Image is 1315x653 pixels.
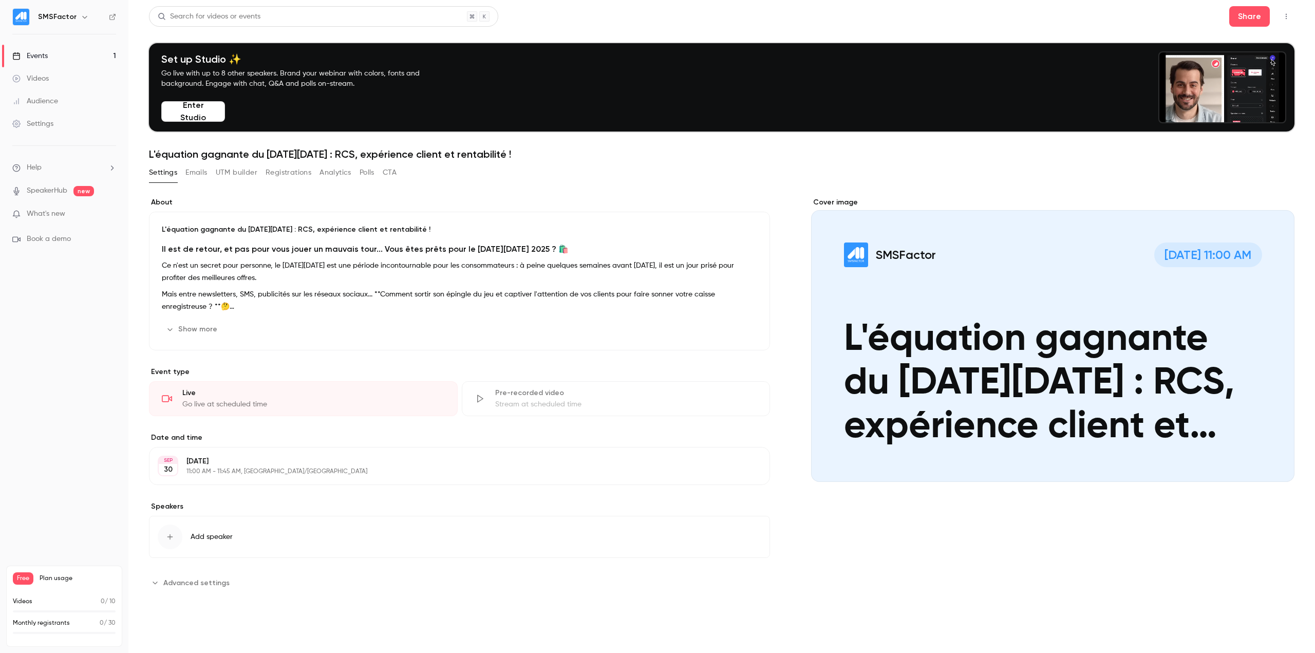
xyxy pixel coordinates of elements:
[27,234,71,245] span: Book a demo
[1229,6,1270,27] button: Share
[162,259,757,284] p: Ce n'est un secret pour personne, le [DATE][DATE] est une période incontournable pour les consomm...
[13,619,70,628] p: Monthly registrants
[13,572,33,585] span: Free
[158,11,260,22] div: Search for videos or events
[16,27,25,35] img: website_grey.svg
[162,225,757,235] p: L'équation gagnante du [DATE][DATE] : RCS, expérience client et rentabilité !
[149,148,1294,160] h1: L'équation gagnante du [DATE][DATE] : RCS, expérience client et rentabilité !
[16,16,25,25] img: logo_orange.svg
[182,388,445,398] div: Live
[104,210,116,219] iframe: Noticeable Trigger
[73,186,94,196] span: new
[462,381,771,416] div: Pre-recorded videoStream at scheduled time
[164,464,173,475] p: 30
[216,164,257,181] button: UTM builder
[495,399,758,409] div: Stream at scheduled time
[185,164,207,181] button: Emails
[360,164,374,181] button: Polls
[186,456,716,467] p: [DATE]
[12,119,53,129] div: Settings
[27,27,116,35] div: Domaine: [DOMAIN_NAME]
[149,574,770,591] section: Advanced settings
[149,197,770,208] label: About
[149,367,770,377] p: Event type
[149,433,770,443] label: Date and time
[12,96,58,106] div: Audience
[149,381,458,416] div: LiveGo live at scheduled time
[12,73,49,84] div: Videos
[221,303,234,310] strong: 🤔
[27,185,67,196] a: SpeakerHub
[100,620,104,626] span: 0
[162,243,757,255] h2: Il est de retour, et pas pour vous jouer un mauvais tour... Vous êtes prêts pour le [DATE][DATE] ...
[161,101,225,122] button: Enter Studio
[191,532,233,542] span: Add speaker
[162,321,223,338] button: Show more
[495,388,758,398] div: Pre-recorded video
[811,197,1294,482] section: Cover image
[13,9,29,25] img: SMSFactor
[27,209,65,219] span: What's new
[161,68,444,89] p: Go live with up to 8 other speakers. Brand your webinar with colors, fonts and background. Engage...
[12,162,116,173] li: help-dropdown-opener
[42,60,50,68] img: tab_domain_overview_orange.svg
[149,164,177,181] button: Settings
[117,60,125,68] img: tab_keywords_by_traffic_grey.svg
[149,501,770,512] label: Speakers
[162,288,757,313] p: Mais entre newsletters, SMS, publicités sur les réseaux sociaux... **Comment sortir son épingle d...
[266,164,311,181] button: Registrations
[101,597,116,606] p: / 10
[811,197,1294,208] label: Cover image
[53,61,79,67] div: Domaine
[163,577,230,588] span: Advanced settings
[149,516,770,558] button: Add speaker
[100,619,116,628] p: / 30
[383,164,397,181] button: CTA
[182,399,445,409] div: Go live at scheduled time
[149,574,236,591] button: Advanced settings
[161,53,444,65] h4: Set up Studio ✨
[38,12,77,22] h6: SMSFactor
[101,599,105,605] span: 0
[29,16,50,25] div: v 4.0.25
[12,51,48,61] div: Events
[159,457,177,464] div: SEP
[13,597,32,606] p: Videos
[128,61,157,67] div: Mots-clés
[186,468,716,476] p: 11:00 AM - 11:45 AM, [GEOGRAPHIC_DATA]/[GEOGRAPHIC_DATA]
[27,162,42,173] span: Help
[40,574,116,583] span: Plan usage
[320,164,351,181] button: Analytics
